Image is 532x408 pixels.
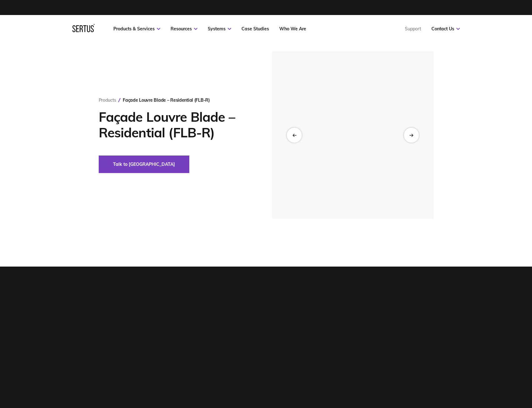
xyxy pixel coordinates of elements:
[405,26,421,32] a: Support
[113,26,160,32] a: Products & Services
[208,26,231,32] a: Systems
[431,26,460,32] a: Contact Us
[99,97,116,103] a: Products
[99,109,253,140] h1: Façade Louvre Blade – Residential (FLB-R)
[241,26,269,32] a: Case Studies
[279,26,306,32] a: Who We Are
[171,26,197,32] a: Resources
[99,156,189,173] button: Talk to [GEOGRAPHIC_DATA]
